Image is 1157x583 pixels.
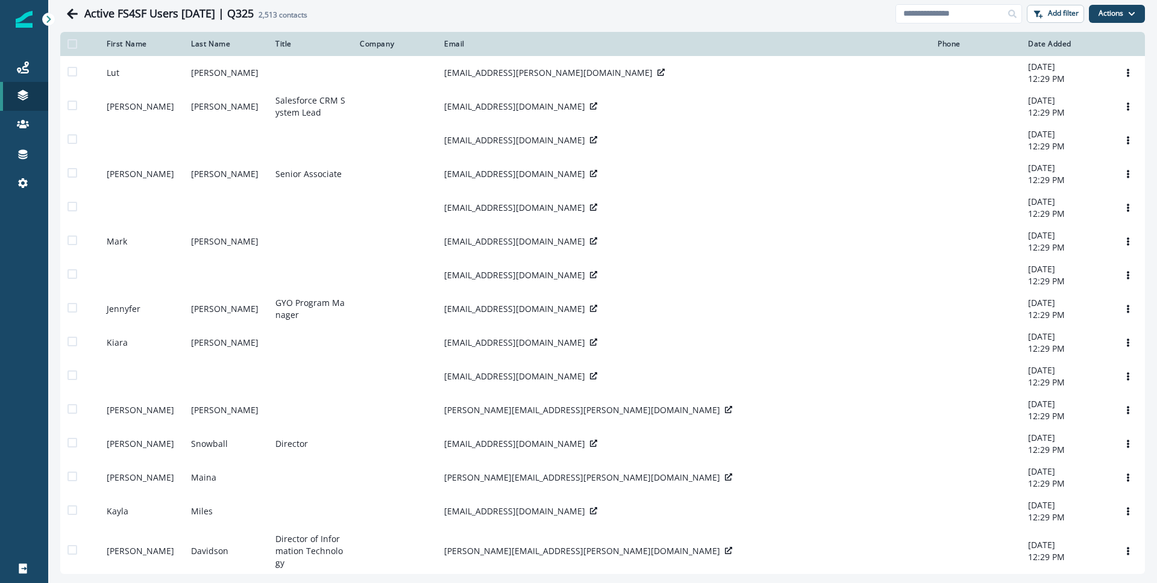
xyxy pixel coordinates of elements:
[99,528,184,574] td: [PERSON_NAME]
[99,326,184,360] td: Kiara
[184,393,268,427] td: [PERSON_NAME]
[444,168,585,180] p: [EMAIL_ADDRESS][DOMAIN_NAME]
[184,326,268,360] td: [PERSON_NAME]
[1028,297,1104,309] p: [DATE]
[1118,334,1138,352] button: Options
[444,134,585,146] p: [EMAIL_ADDRESS][DOMAIN_NAME]
[1028,551,1104,563] p: 12:29 PM
[444,235,585,248] p: [EMAIL_ADDRESS][DOMAIN_NAME]
[1028,331,1104,343] p: [DATE]
[99,225,184,258] td: Mark
[259,10,277,20] span: 2,513
[1028,444,1104,456] p: 12:29 PM
[191,39,261,49] div: Last Name
[1118,367,1138,385] button: Options
[268,427,353,461] td: Director
[99,56,184,90] td: Lut
[1028,242,1104,254] p: 12:29 PM
[444,303,585,315] p: [EMAIL_ADDRESS][DOMAIN_NAME]
[1118,64,1138,82] button: Options
[84,7,254,20] h1: Active FS4SF Users [DATE] | Q325
[1028,73,1104,85] p: 12:29 PM
[1118,542,1138,560] button: Options
[60,2,84,26] button: Go back
[107,39,177,49] div: First Name
[16,11,33,28] img: Inflection
[1028,466,1104,478] p: [DATE]
[1028,263,1104,275] p: [DATE]
[1028,229,1104,242] p: [DATE]
[1118,266,1138,284] button: Options
[1028,364,1104,376] p: [DATE]
[1028,309,1104,321] p: 12:29 PM
[1118,98,1138,116] button: Options
[444,269,585,281] p: [EMAIL_ADDRESS][DOMAIN_NAME]
[99,393,184,427] td: [PERSON_NAME]
[444,337,585,349] p: [EMAIL_ADDRESS][DOMAIN_NAME]
[268,90,353,123] td: Salesforce CRM System Lead
[184,528,268,574] td: Davidson
[99,90,184,123] td: [PERSON_NAME]
[1118,232,1138,251] button: Options
[1028,174,1104,186] p: 12:29 PM
[1028,410,1104,422] p: 12:29 PM
[1089,5,1145,23] button: Actions
[1027,5,1084,23] button: Add filter
[1028,107,1104,119] p: 12:29 PM
[1028,376,1104,388] p: 12:29 PM
[184,157,268,191] td: [PERSON_NAME]
[360,39,430,49] div: Company
[1028,196,1104,208] p: [DATE]
[1028,208,1104,220] p: 12:29 PM
[268,528,353,574] td: Director of Information Technology
[184,461,268,494] td: Maina
[444,472,720,484] p: [PERSON_NAME][EMAIL_ADDRESS][PERSON_NAME][DOMAIN_NAME]
[1028,511,1104,523] p: 12:29 PM
[1118,435,1138,453] button: Options
[1118,300,1138,318] button: Options
[444,67,653,79] p: [EMAIL_ADDRESS][PERSON_NAME][DOMAIN_NAME]
[1028,95,1104,107] p: [DATE]
[1118,199,1138,217] button: Options
[1028,499,1104,511] p: [DATE]
[1028,128,1104,140] p: [DATE]
[1028,343,1104,355] p: 12:29 PM
[275,39,345,49] div: Title
[99,427,184,461] td: [PERSON_NAME]
[99,157,184,191] td: [PERSON_NAME]
[1118,131,1138,149] button: Options
[184,292,268,326] td: [PERSON_NAME]
[184,427,268,461] td: Snowball
[1048,9,1079,17] p: Add filter
[1118,165,1138,183] button: Options
[268,157,353,191] td: Senior Associate
[444,101,585,113] p: [EMAIL_ADDRESS][DOMAIN_NAME]
[444,39,923,49] div: Email
[99,494,184,528] td: Kayla
[184,225,268,258] td: [PERSON_NAME]
[444,404,720,416] p: [PERSON_NAME][EMAIL_ADDRESS][PERSON_NAME][DOMAIN_NAME]
[1118,401,1138,419] button: Options
[444,438,585,450] p: [EMAIL_ADDRESS][DOMAIN_NAME]
[1028,432,1104,444] p: [DATE]
[268,292,353,326] td: GYO Program Manager
[1028,478,1104,490] p: 12:29 PM
[1028,398,1104,410] p: [DATE]
[1028,275,1104,287] p: 12:29 PM
[184,90,268,123] td: [PERSON_NAME]
[938,39,1014,49] div: Phone
[444,505,585,517] p: [EMAIL_ADDRESS][DOMAIN_NAME]
[1028,140,1104,152] p: 12:29 PM
[444,545,720,557] p: [PERSON_NAME][EMAIL_ADDRESS][PERSON_NAME][DOMAIN_NAME]
[444,202,585,214] p: [EMAIL_ADDRESS][DOMAIN_NAME]
[184,56,268,90] td: [PERSON_NAME]
[1028,61,1104,73] p: [DATE]
[1118,502,1138,520] button: Options
[99,461,184,494] td: [PERSON_NAME]
[1028,39,1104,49] div: Date Added
[444,370,585,382] p: [EMAIL_ADDRESS][DOMAIN_NAME]
[1028,162,1104,174] p: [DATE]
[1118,469,1138,487] button: Options
[1028,539,1104,551] p: [DATE]
[99,292,184,326] td: Jennyfer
